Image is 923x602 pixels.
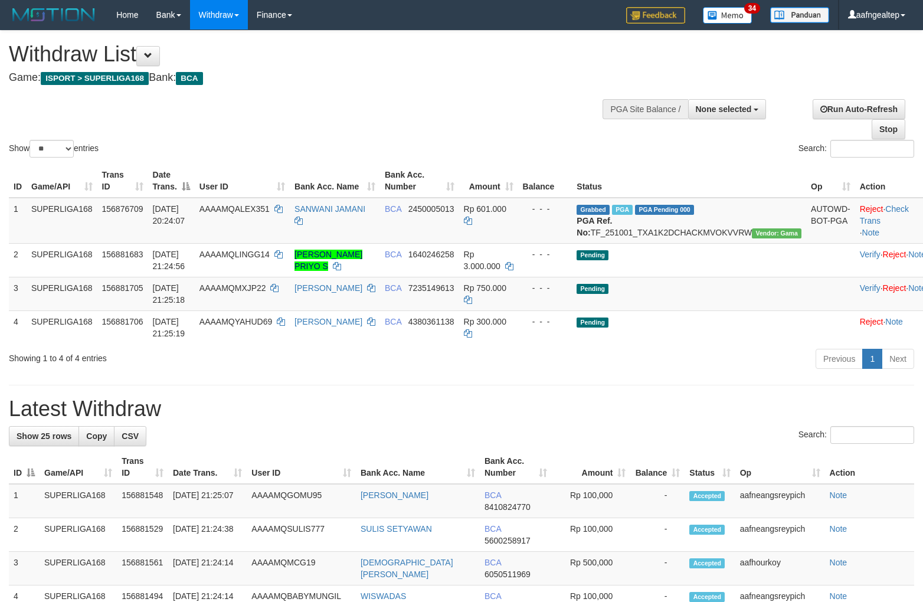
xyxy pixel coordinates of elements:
[122,431,139,441] span: CSV
[630,518,685,552] td: -
[552,450,631,484] th: Amount: activate to sort column ascending
[485,570,531,579] span: Copy 6050511969 to clipboard
[860,250,881,259] a: Verify
[199,283,266,293] span: AAAAMQMXJP22
[630,552,685,585] td: -
[825,450,914,484] th: Action
[830,140,914,158] input: Search:
[485,524,501,534] span: BCA
[385,204,401,214] span: BCA
[168,484,247,518] td: [DATE] 21:25:07
[247,518,356,552] td: AAAAMQSULIS777
[885,317,903,326] a: Note
[9,277,27,310] td: 3
[689,592,725,602] span: Accepted
[577,250,608,260] span: Pending
[689,491,725,501] span: Accepted
[9,164,27,198] th: ID
[27,164,97,198] th: Game/API: activate to sort column ascending
[102,204,143,214] span: 156876709
[860,283,881,293] a: Verify
[552,552,631,585] td: Rp 500,000
[806,198,855,244] td: AUTOWD-BOT-PGA
[114,426,146,446] a: CSV
[9,450,40,484] th: ID: activate to sort column descending
[30,140,74,158] select: Showentries
[86,431,107,441] span: Copy
[830,426,914,444] input: Search:
[630,450,685,484] th: Balance: activate to sort column ascending
[408,317,454,326] span: Copy 4380361138 to clipboard
[735,518,825,552] td: aafneangsreypich
[40,552,117,585] td: SUPERLIGA168
[635,205,694,215] span: PGA Pending
[153,283,185,305] span: [DATE] 21:25:18
[813,99,905,119] a: Run Auto-Refresh
[860,204,909,225] a: Check Trans
[102,283,143,293] span: 156881705
[872,119,905,139] a: Stop
[862,228,880,237] a: Note
[294,283,362,293] a: [PERSON_NAME]
[464,204,506,214] span: Rp 601.000
[27,310,97,344] td: SUPERLIGA168
[102,250,143,259] span: 156881683
[195,164,290,198] th: User ID: activate to sort column ascending
[168,552,247,585] td: [DATE] 21:24:14
[176,72,202,85] span: BCA
[688,99,767,119] button: None selected
[735,552,825,585] td: aafhourkoy
[577,205,610,215] span: Grabbed
[626,7,685,24] img: Feedback.jpg
[294,317,362,326] a: [PERSON_NAME]
[148,164,195,198] th: Date Trans.: activate to sort column descending
[361,558,453,579] a: [DEMOGRAPHIC_DATA][PERSON_NAME]
[830,591,847,601] a: Note
[552,484,631,518] td: Rp 100,000
[612,205,633,215] span: Marked by aafsoycanthlai
[630,484,685,518] td: -
[9,72,604,84] h4: Game: Bank:
[464,283,506,293] span: Rp 750.000
[9,397,914,421] h1: Latest Withdraw
[247,484,356,518] td: AAAAMQGOMU95
[523,282,568,294] div: - - -
[9,42,604,66] h1: Withdraw List
[9,243,27,277] td: 2
[860,317,883,326] a: Reject
[485,502,531,512] span: Copy 8410824770 to clipboard
[816,349,863,369] a: Previous
[703,7,752,24] img: Button%20Memo.svg
[696,104,752,114] span: None selected
[117,518,168,552] td: 156881529
[883,250,906,259] a: Reject
[361,490,428,500] a: [PERSON_NAME]
[27,198,97,244] td: SUPERLIGA168
[408,283,454,293] span: Copy 7235149613 to clipboard
[464,317,506,326] span: Rp 300.000
[40,450,117,484] th: Game/API: activate to sort column ascending
[523,316,568,328] div: - - -
[9,6,99,24] img: MOTION_logo.png
[199,317,272,326] span: AAAAMQYAHUD69
[464,250,500,271] span: Rp 3.000.000
[408,250,454,259] span: Copy 1640246258 to clipboard
[860,204,883,214] a: Reject
[572,198,806,244] td: TF_251001_TXA1K2DCHACKMVOKVVRW
[485,558,501,567] span: BCA
[294,204,365,214] a: SANWANI JAMANI
[153,204,185,225] span: [DATE] 20:24:07
[9,552,40,585] td: 3
[102,317,143,326] span: 156881706
[385,250,401,259] span: BCA
[9,348,376,364] div: Showing 1 to 4 of 4 entries
[830,558,847,567] a: Note
[40,518,117,552] td: SUPERLIGA168
[17,431,71,441] span: Show 25 rows
[9,310,27,344] td: 4
[689,525,725,535] span: Accepted
[552,518,631,552] td: Rp 100,000
[247,552,356,585] td: AAAAMQMCG19
[523,248,568,260] div: - - -
[485,490,501,500] span: BCA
